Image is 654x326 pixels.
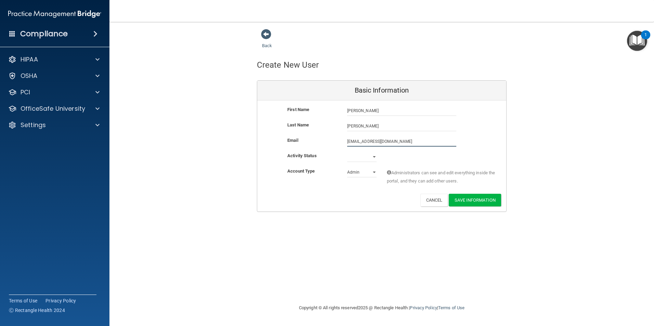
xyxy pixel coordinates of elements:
[644,35,647,44] div: 1
[21,55,38,64] p: HIPAA
[9,307,65,314] span: Ⓒ Rectangle Health 2024
[8,72,100,80] a: OSHA
[21,72,38,80] p: OSHA
[449,194,501,206] button: Save Information
[420,194,448,206] button: Cancel
[262,35,272,48] a: Back
[21,105,85,113] p: OfficeSafe University
[8,7,101,21] img: PMB logo
[8,88,100,96] a: PCI
[8,55,100,64] a: HIPAA
[410,305,437,310] a: Privacy Policy
[257,81,506,100] div: Basic Information
[21,121,46,129] p: Settings
[438,305,465,310] a: Terms of Use
[627,31,647,51] button: Open Resource Center, 1 new notification
[287,168,315,174] b: Account Type
[20,29,68,39] h4: Compliance
[8,121,100,129] a: Settings
[287,138,298,143] b: Email
[9,297,37,304] a: Terms of Use
[387,169,496,185] span: Administrators can see and edit everything inside the portal, and they can add other users.
[257,297,507,319] div: Copyright © All rights reserved 2025 @ Rectangle Health | |
[287,122,309,127] b: Last Name
[45,297,76,304] a: Privacy Policy
[8,105,100,113] a: OfficeSafe University
[21,88,30,96] p: PCI
[287,107,309,112] b: First Name
[257,60,319,69] h4: Create New User
[287,153,317,158] b: Activity Status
